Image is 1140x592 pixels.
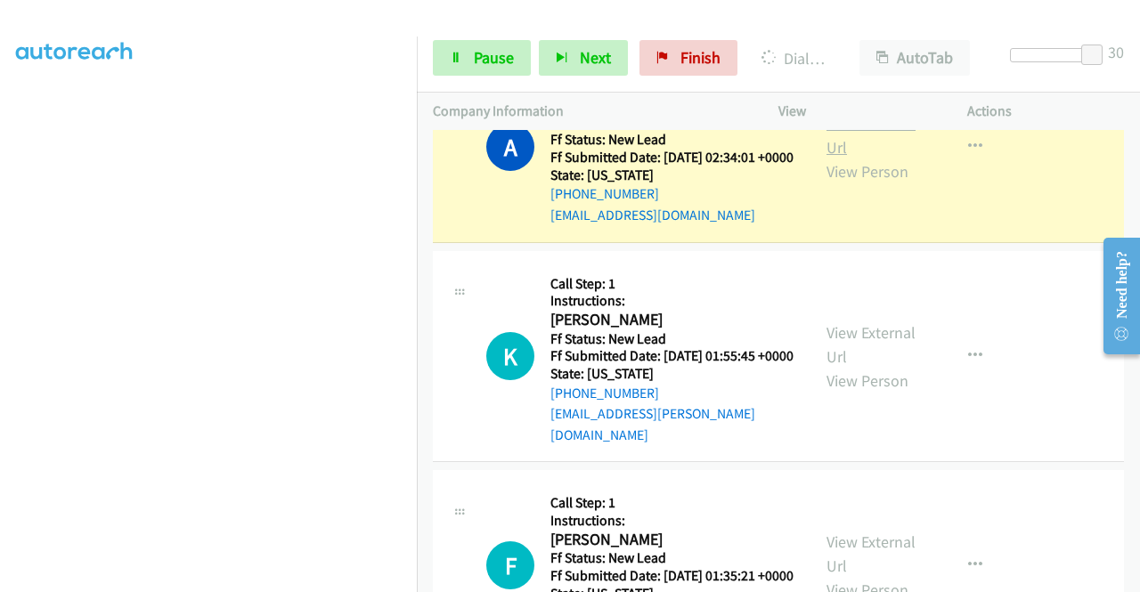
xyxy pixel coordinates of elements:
a: Finish [639,40,737,76]
span: Pause [474,47,514,68]
h5: Ff Submitted Date: [DATE] 01:35:21 +0000 [550,567,794,585]
h5: Call Step: 1 [550,275,794,293]
div: The call is yet to be attempted [486,332,534,380]
p: Dialing [PERSON_NAME] [761,46,827,70]
h5: State: [US_STATE] [550,166,794,184]
h2: [PERSON_NAME] [550,310,788,330]
h5: Call Step: 1 [550,494,794,512]
h1: A [486,123,534,171]
div: The call is yet to be attempted [486,541,534,589]
p: Company Information [433,101,746,122]
a: View Person [826,370,908,391]
h5: Ff Submitted Date: [DATE] 02:34:01 +0000 [550,149,794,166]
a: View Person [826,161,908,182]
a: View External Url [826,531,916,576]
p: View [778,101,935,122]
a: View External Url [826,113,916,158]
a: [EMAIL_ADDRESS][DOMAIN_NAME] [550,207,755,223]
h5: Ff Status: New Lead [550,549,794,567]
a: [PHONE_NUMBER] [550,185,659,202]
h5: Instructions: [550,292,794,310]
span: Next [580,47,611,68]
h1: K [486,332,534,380]
h2: [PERSON_NAME] [550,530,788,550]
p: Actions [967,101,1124,122]
button: Next [539,40,628,76]
a: Pause [433,40,531,76]
h5: Ff Status: New Lead [550,131,794,149]
h5: Ff Submitted Date: [DATE] 01:55:45 +0000 [550,347,794,365]
h5: Ff Status: New Lead [550,330,794,348]
a: [EMAIL_ADDRESS][PERSON_NAME][DOMAIN_NAME] [550,405,755,443]
a: [PHONE_NUMBER] [550,385,659,401]
span: Finish [680,47,721,68]
a: View External Url [826,322,916,367]
button: AutoTab [859,40,970,76]
h1: F [486,541,534,589]
h5: State: [US_STATE] [550,365,794,383]
iframe: Resource Center [1089,225,1140,367]
div: 30 [1108,40,1124,64]
h5: Instructions: [550,512,794,530]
